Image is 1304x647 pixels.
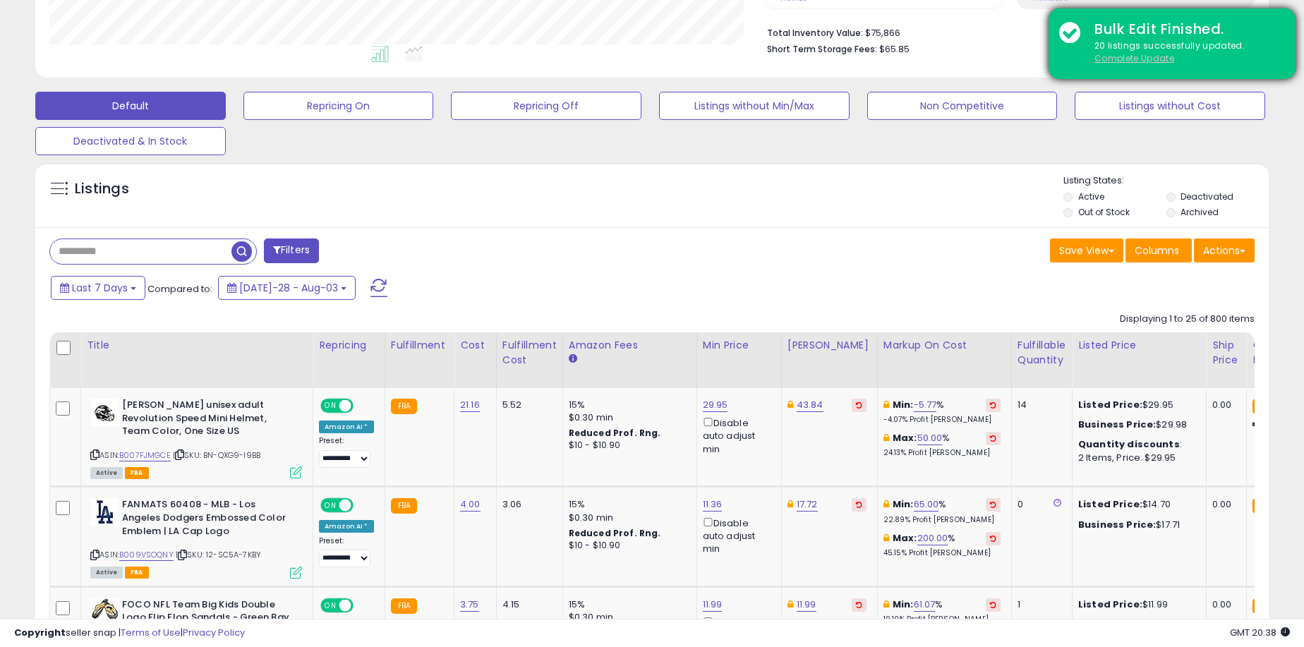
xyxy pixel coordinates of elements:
[883,415,1001,425] p: -4.07% Profit [PERSON_NAME]
[122,399,294,442] b: [PERSON_NAME] unisex adult Revolution Speed Mini Helmet, Team Color, One Size US
[1094,52,1174,64] u: Complete Update
[125,467,149,479] span: FBA
[119,549,174,561] a: B009VSOQNY
[883,448,1001,458] p: 24.13% Profit [PERSON_NAME]
[90,498,302,576] div: ASIN:
[14,627,245,640] div: seller snap | |
[877,332,1011,388] th: The percentage added to the cost of goods (COGS) that forms the calculator for Min & Max prices.
[883,432,1001,458] div: %
[703,515,771,556] div: Disable auto adjust min
[867,92,1058,120] button: Non Competitive
[1212,399,1236,411] div: 0.00
[893,531,917,545] b: Max:
[90,567,123,579] span: All listings currently available for purchase on Amazon
[787,338,871,353] div: [PERSON_NAME]
[460,598,479,612] a: 3.75
[391,399,417,414] small: FBA
[1125,238,1192,262] button: Columns
[883,532,1001,558] div: %
[14,626,66,639] strong: Copyright
[75,179,129,199] h5: Listings
[122,598,294,641] b: FOCO NFL Team Big Kids Double Logo Flip Flop Sandals - Green Bay Packers - 3-4
[893,431,917,445] b: Max:
[121,626,181,639] a: Terms of Use
[1018,338,1066,368] div: Fulfillable Quantity
[767,27,863,39] b: Total Inventory Value:
[883,338,1006,353] div: Markup on Cost
[183,626,245,639] a: Privacy Policy
[1120,313,1255,326] div: Displaying 1 to 25 of 800 items
[1078,598,1195,611] div: $11.99
[703,398,728,412] a: 29.95
[451,92,641,120] button: Repricing Off
[797,497,818,512] a: 17.72
[1078,452,1195,464] div: 2 Items, Price: $29.95
[1078,498,1195,511] div: $14.70
[322,400,339,412] span: ON
[319,520,374,533] div: Amazon AI *
[569,598,686,611] div: 15%
[119,449,171,461] a: B007FJMGCE
[391,598,417,614] small: FBA
[569,440,686,452] div: $10 - $10.90
[90,399,302,477] div: ASIN:
[391,338,448,353] div: Fulfillment
[90,399,119,427] img: 41hS50R5ggL._SL40_.jpg
[218,276,356,300] button: [DATE]-28 - Aug-03
[879,42,910,56] span: $65.85
[460,497,481,512] a: 4.00
[502,598,552,611] div: 4.15
[460,338,490,353] div: Cost
[569,540,686,552] div: $10 - $10.90
[569,399,686,411] div: 15%
[1135,243,1179,258] span: Columns
[90,598,119,620] img: 41lIfTbE2bL._SL40_.jpg
[319,421,374,433] div: Amazon AI *
[319,338,379,353] div: Repricing
[147,282,212,296] span: Compared to:
[35,127,226,155] button: Deactivated & In Stock
[122,498,294,541] b: FANMATS 60408 - MLB - Los Angeles Dodgers Embossed Color Emblem | LA Cap Logo
[1018,399,1061,411] div: 14
[1078,399,1195,411] div: $29.95
[125,567,149,579] span: FBA
[319,436,374,468] div: Preset:
[322,599,339,611] span: ON
[659,92,850,120] button: Listings without Min/Max
[1078,418,1195,431] div: $29.98
[1078,191,1104,202] label: Active
[1084,40,1285,66] div: 20 listings successfully updated.
[391,498,417,514] small: FBA
[569,411,686,424] div: $0.30 min
[893,398,914,411] b: Min:
[703,598,723,612] a: 11.99
[767,23,1244,40] li: $75,866
[51,276,145,300] button: Last 7 Days
[1230,626,1290,639] span: 2025-08-11 20:38 GMT
[502,338,557,368] div: Fulfillment Cost
[893,598,914,611] b: Min:
[243,92,434,120] button: Repricing On
[1078,518,1156,531] b: Business Price:
[1078,206,1130,218] label: Out of Stock
[1212,598,1236,611] div: 0.00
[569,527,661,539] b: Reduced Prof. Rng.
[87,338,307,353] div: Title
[35,92,226,120] button: Default
[1078,598,1142,611] b: Listed Price:
[914,398,937,412] a: -5.77
[883,515,1001,525] p: 22.89% Profit [PERSON_NAME]
[1078,398,1142,411] b: Listed Price:
[797,398,823,412] a: 43.84
[1212,498,1236,511] div: 0.00
[569,338,691,353] div: Amazon Fees
[914,497,939,512] a: 65.00
[264,238,319,263] button: Filters
[351,400,374,412] span: OFF
[1252,498,1279,514] small: FBA
[1084,19,1285,40] div: Bulk Edit Finished.
[1181,191,1233,202] label: Deactivated
[72,281,128,295] span: Last 7 Days
[351,500,374,512] span: OFF
[569,427,661,439] b: Reduced Prof. Rng.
